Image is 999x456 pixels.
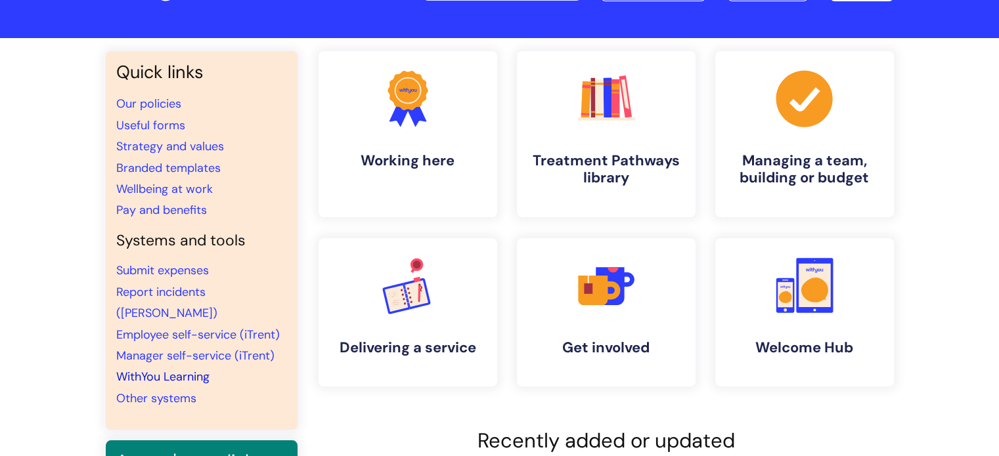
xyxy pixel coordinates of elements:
a: Submit expenses [116,262,209,278]
a: Other systems [116,390,196,406]
h4: Delivering a service [329,339,487,356]
a: Strategy and values [116,138,224,154]
h2: Recently added or updated [319,428,894,453]
h4: Managing a team, building or budget [726,152,883,187]
a: Delivering a service [319,238,497,386]
a: Pay and benefits [116,202,207,218]
h4: Systems and tools [116,232,287,250]
a: Wellbeing at work [116,181,213,197]
a: Manager self-service (iTrent) [116,348,275,363]
a: Get involved [517,238,696,386]
a: Useful forms [116,117,185,133]
a: Our policies [116,96,181,112]
a: Treatment Pathways library [517,51,696,217]
a: Welcome Hub [715,238,894,386]
h4: Welcome Hub [726,339,883,356]
a: Employee self-service (iTrent) [116,327,280,342]
a: Branded templates [116,160,221,176]
h4: Get involved [527,339,685,356]
a: WithYou Learning [116,369,210,384]
a: Managing a team, building or budget [715,51,894,217]
h3: Quick links [116,62,287,83]
h4: Working here [329,152,487,169]
a: Working here [319,51,497,217]
a: Report incidents ([PERSON_NAME]) [116,284,217,321]
h4: Treatment Pathways library [527,152,685,187]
